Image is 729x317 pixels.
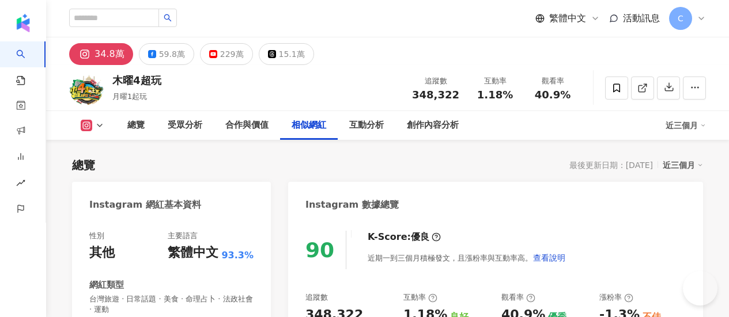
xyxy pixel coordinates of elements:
div: 近三個月 [663,158,703,173]
div: 追蹤數 [412,75,459,87]
div: 繁體中文 [168,244,218,262]
div: 主要語言 [168,231,198,241]
span: 活動訊息 [623,13,660,24]
span: 繁體中文 [549,12,586,25]
span: 1.18% [477,89,513,101]
span: 40.9% [535,89,571,101]
div: 木曜4超玩 [112,73,161,87]
div: 觀看率 [501,292,535,303]
div: K-Score : [368,231,441,243]
div: 互動率 [473,75,517,87]
div: 229萬 [220,46,244,62]
div: 合作與價值 [225,119,269,132]
button: 34.8萬 [69,43,133,65]
div: 近三個月 [666,116,706,135]
span: 348,322 [412,89,459,101]
div: 相似網紅 [292,119,326,132]
div: 觀看率 [531,75,575,87]
span: rise [16,171,25,197]
div: 34.8萬 [95,46,124,62]
span: 查看說明 [533,253,565,262]
div: 漲粉率 [599,292,633,303]
div: 性別 [89,231,104,241]
span: 93.3% [221,249,254,262]
div: 近期一到三個月積極發文，且漲粉率與互動率高。 [368,246,566,269]
button: 229萬 [200,43,253,65]
div: 追蹤數 [305,292,328,303]
div: 互動分析 [349,119,384,132]
div: 受眾分析 [168,119,202,132]
iframe: Help Scout Beacon - Open [683,271,717,305]
div: Instagram 網紅基本資料 [89,198,201,211]
span: C [678,12,683,25]
div: 互動率 [403,292,437,303]
div: 15.1萬 [279,46,305,62]
button: 查看說明 [532,246,566,269]
span: 月曜1起玩 [112,92,147,101]
div: 優良 [411,231,429,243]
span: 台灣旅遊 · 日常話題 · 美食 · 命理占卜 · 法政社會 · 運動 [89,294,254,315]
div: Instagram 數據總覽 [305,198,399,211]
div: 總覽 [72,157,95,173]
div: 創作內容分析 [407,119,459,132]
div: 總覽 [127,119,145,132]
div: 最後更新日期：[DATE] [569,161,653,170]
img: KOL Avatar [69,71,104,105]
div: 59.8萬 [159,46,185,62]
button: 15.1萬 [259,43,314,65]
button: 59.8萬 [139,43,194,65]
div: 90 [305,238,334,262]
img: logo icon [14,14,32,32]
div: 網紅類型 [89,279,124,291]
span: search [164,14,172,22]
div: 其他 [89,244,115,262]
a: search [16,41,39,86]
